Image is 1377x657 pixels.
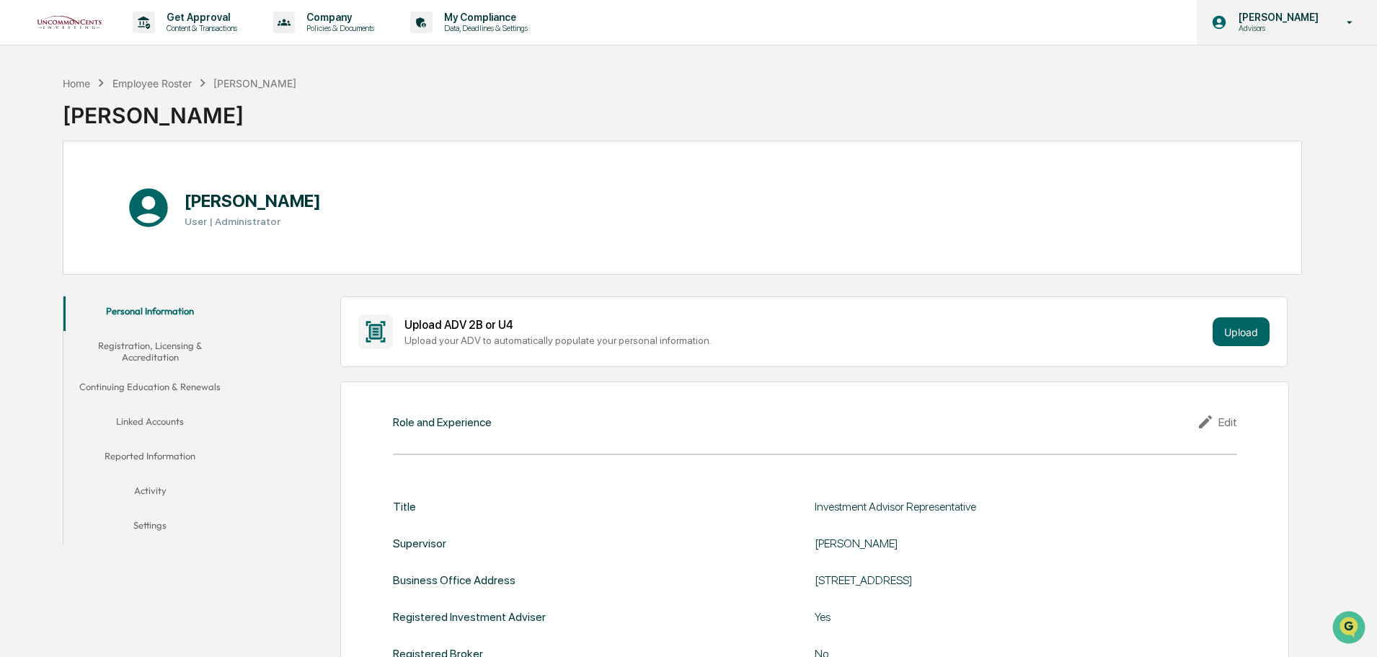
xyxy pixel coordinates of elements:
div: Registered Investment Adviser [393,610,546,624]
p: Data, Deadlines & Settings [433,23,535,33]
p: Content & Transactions [155,23,244,33]
button: Registration, Licensing & Accreditation [63,331,236,372]
p: [PERSON_NAME] [1227,12,1326,23]
p: Advisors [1227,23,1326,33]
h3: User | Administrator [185,216,321,227]
button: Settings [63,511,236,545]
button: Upload [1213,317,1270,346]
a: 🖐️Preclearance [9,176,99,202]
div: Supervisor [393,537,446,550]
p: Get Approval [155,12,244,23]
div: Employee Roster [112,77,192,89]
div: [PERSON_NAME] [815,537,1175,550]
div: 🔎 [14,211,26,222]
img: logo [35,14,104,32]
div: secondary tabs example [63,296,236,545]
div: Upload ADV 2B or U4 [404,318,1207,332]
div: Home [63,77,90,89]
a: Powered byPylon [102,244,174,255]
h1: [PERSON_NAME] [185,190,321,211]
button: Personal Information [63,296,236,331]
div: Upload your ADV to automatically populate your personal information. [404,335,1207,346]
div: Yes [815,610,1175,624]
p: My Compliance [433,12,535,23]
div: We're available if you need us! [49,125,182,136]
img: 1746055101610-c473b297-6a78-478c-a979-82029cc54cd1 [14,110,40,136]
button: Linked Accounts [63,407,236,441]
span: Data Lookup [29,209,91,224]
p: Company [295,12,381,23]
div: Start new chat [49,110,236,125]
p: Policies & Documents [295,23,381,33]
span: Preclearance [29,182,93,196]
div: [PERSON_NAME] [63,91,296,128]
div: 🖐️ [14,183,26,195]
button: Reported Information [63,441,236,476]
div: 🗄️ [105,183,116,195]
div: [PERSON_NAME] [213,77,296,89]
span: Pylon [143,244,174,255]
button: Activity [63,476,236,511]
a: 🗄️Attestations [99,176,185,202]
button: Start new chat [245,115,262,132]
span: Attestations [119,182,179,196]
iframe: Open customer support [1331,609,1370,648]
a: 🔎Data Lookup [9,203,97,229]
div: Investment Advisor Representative [815,500,1175,513]
div: Business Office Address [393,573,515,587]
div: Role and Experience [393,415,492,429]
div: [STREET_ADDRESS] [815,573,1175,587]
div: Title [393,500,416,513]
p: How can we help? [14,30,262,53]
div: Edit [1197,413,1237,431]
button: Continuing Education & Renewals [63,372,236,407]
